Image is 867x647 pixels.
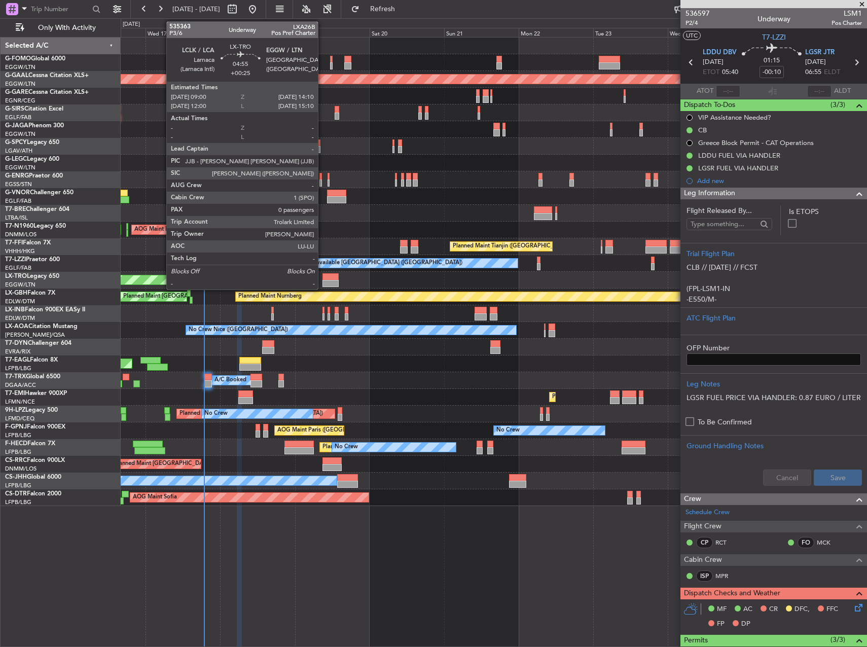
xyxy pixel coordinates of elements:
a: EVRA/RIX [5,348,30,355]
a: LGAV/ATH [5,147,32,155]
input: Type something... [691,217,757,232]
span: LSM1 [832,8,862,19]
span: Flight Released By... [687,205,772,216]
span: LX-AOA [5,323,28,330]
a: DNMM/LOS [5,465,37,473]
div: LGSR FUEL VIA HANDLER [698,164,778,172]
p: CLB // [DATE] // FCST (FPL-LSM1-IN -E550/M-SBDE2E3FGHIJ1J3J4J7M3P2RWXYZ/LB2D1 -LDDU0540 -N0470F41... [687,262,861,443]
div: Planned Maint [GEOGRAPHIC_DATA] ([GEOGRAPHIC_DATA]) [114,456,274,472]
span: T7-BRE [5,206,26,212]
a: G-GAALCessna Citation XLS+ [5,73,89,79]
span: G-ENRG [5,173,29,179]
span: G-LEGC [5,156,27,162]
a: G-LEGCLegacy 600 [5,156,59,162]
a: T7-FFIFalcon 7X [5,240,51,246]
span: Pos Charter [832,19,862,27]
a: LX-TROLegacy 650 [5,273,59,279]
div: Wed 24 [668,28,742,37]
a: EDLW/DTM [5,314,35,322]
span: Leg Information [684,188,735,199]
span: 9H-LPZ [5,407,25,413]
div: Greece Block Permit - CAT Operations [698,138,814,147]
span: LX-INB [5,307,25,313]
span: ATOT [697,86,713,96]
a: CS-RRCFalcon 900LX [5,457,65,463]
a: G-FOMOGlobal 6000 [5,56,65,62]
a: EGLF/FAB [5,114,31,121]
a: MPR [715,571,738,581]
a: F-GPNJFalcon 900EX [5,424,65,430]
a: T7-EMIHawker 900XP [5,390,67,397]
a: DNMM/LOS [5,231,37,238]
div: Planned [GEOGRAPHIC_DATA] ([GEOGRAPHIC_DATA]) [179,406,323,421]
div: A/C Unavailable [GEOGRAPHIC_DATA] ([GEOGRAPHIC_DATA]) [298,256,462,271]
div: Planned Maint [GEOGRAPHIC_DATA] [552,389,649,405]
div: No Crew Nice ([GEOGRAPHIC_DATA]) [189,322,288,338]
span: 536597 [685,8,710,19]
span: G-GARE [5,89,28,95]
span: T7-DYN [5,340,28,346]
a: LFPB/LBG [5,498,31,506]
span: T7-LZZI [5,257,26,263]
div: CP [696,537,713,548]
input: --:-- [716,85,740,97]
a: EGLF/FAB [5,264,31,272]
span: LDDU DBV [703,48,737,58]
button: Refresh [346,1,407,17]
span: CS-JHH [5,474,27,480]
span: ALDT [834,86,851,96]
span: F-HECD [5,441,27,447]
span: 05:40 [722,67,738,78]
a: LFPB/LBG [5,482,31,489]
a: CS-DTRFalcon 2000 [5,491,61,497]
a: T7-DYNChallenger 604 [5,340,71,346]
span: G-FOMO [5,56,31,62]
div: Thu 18 [220,28,295,37]
a: EDLW/DTM [5,298,35,305]
div: Sat 20 [370,28,444,37]
span: T7-N1960 [5,223,33,229]
button: UTC [683,31,701,40]
div: Add new [697,176,862,185]
p: LGSR FUEL PRICE VIA HANDLER: 0.87 EURO / LITER [687,392,861,403]
span: G-VNOR [5,190,30,196]
span: MF [717,604,727,615]
a: EGNR/CEG [5,97,35,104]
span: LX-TRO [5,273,27,279]
a: EGGW/LTN [5,130,35,138]
div: Sun 21 [444,28,519,37]
span: Refresh [362,6,404,13]
a: LFPB/LBG [5,448,31,456]
div: FO [798,537,814,548]
a: G-VNORChallenger 650 [5,190,74,196]
span: [DATE] - [DATE] [172,5,220,14]
input: Trip Number [31,2,89,17]
div: Mon 22 [519,28,593,37]
a: T7-N1960Legacy 650 [5,223,66,229]
span: Crew [684,493,701,505]
div: AOG Maint London ([GEOGRAPHIC_DATA]) [134,222,248,237]
div: No Crew [335,440,358,455]
div: Trial Flight Plan [687,248,861,259]
a: MCK [817,538,840,547]
span: G-SIRS [5,106,24,112]
a: EGGW/LTN [5,80,35,88]
a: EGLF/FAB [5,197,31,205]
a: VHHH/HKG [5,247,35,255]
div: Planned Maint [GEOGRAPHIC_DATA] ([GEOGRAPHIC_DATA]) [322,440,482,455]
div: Tue 23 [593,28,668,37]
span: Dispatch To-Dos [684,99,735,111]
div: VIP Assistance Needed? [698,113,771,122]
span: T7-EAGL [5,357,30,363]
a: LX-GBHFalcon 7X [5,290,55,296]
span: CS-RRC [5,457,27,463]
a: CS-JHHGlobal 6000 [5,474,61,480]
a: LFMD/CEQ [5,415,34,422]
div: Leg Notes [687,379,861,389]
span: LGSR JTR [805,48,835,58]
span: DFC, [794,604,810,615]
a: G-ENRGPraetor 600 [5,173,63,179]
div: AOG Maint Sofia [133,490,177,505]
div: ISP [696,570,713,582]
a: T7-LZZIPraetor 600 [5,257,60,263]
